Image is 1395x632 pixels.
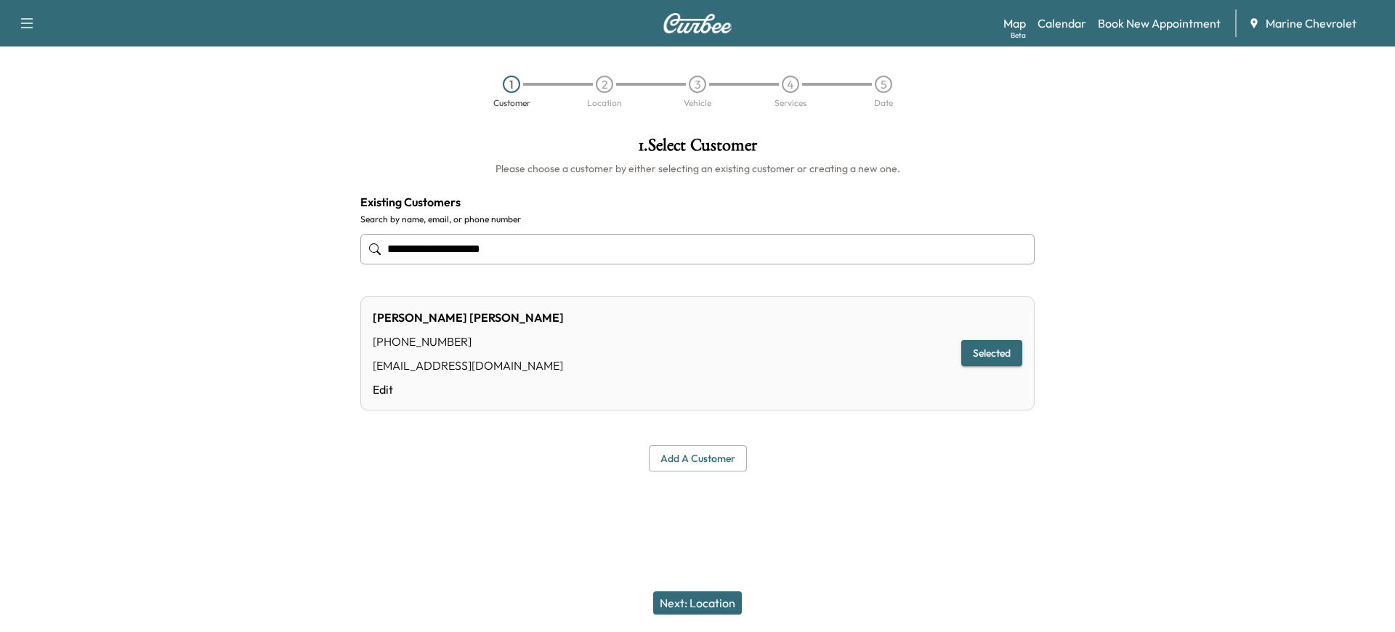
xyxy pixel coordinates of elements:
img: Curbee Logo [663,13,732,33]
div: Services [775,99,806,108]
div: 1 [503,76,520,93]
button: Next: Location [653,591,742,615]
div: [PHONE_NUMBER] [373,333,564,350]
div: [PERSON_NAME] [PERSON_NAME] [373,309,564,326]
a: Calendar [1038,15,1086,32]
span: Marine Chevrolet [1266,15,1356,32]
a: Book New Appointment [1098,15,1221,32]
div: 3 [689,76,706,93]
div: Location [587,99,622,108]
div: [EMAIL_ADDRESS][DOMAIN_NAME] [373,357,564,374]
div: Vehicle [684,99,711,108]
button: Selected [961,340,1022,367]
h1: 1 . Select Customer [360,137,1035,161]
label: Search by name, email, or phone number [360,214,1035,225]
div: Customer [493,99,530,108]
a: MapBeta [1003,15,1026,32]
div: Beta [1011,30,1026,41]
div: 2 [596,76,613,93]
button: Add a customer [649,445,747,472]
div: Date [874,99,893,108]
div: 4 [782,76,799,93]
h6: Please choose a customer by either selecting an existing customer or creating a new one. [360,161,1035,176]
div: 5 [875,76,892,93]
h4: Existing Customers [360,193,1035,211]
a: Edit [373,381,564,398]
